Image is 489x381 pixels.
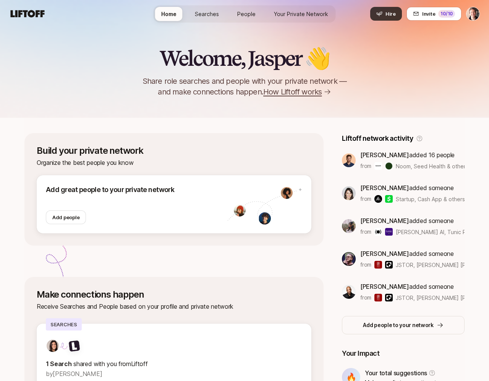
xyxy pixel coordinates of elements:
strong: 1 Search [46,360,71,368]
img: avatar-1.png [233,204,246,217]
span: People [237,10,256,18]
img: 832a1036_8329_4f08_ad06_6bd5cef615b5.jfif [342,285,356,299]
p: Searches [46,318,82,331]
p: added someone [360,249,465,259]
img: 7443b424_380f_46ee_91be_ae093b7e9b5a.jpg [342,186,356,200]
a: People [231,7,262,21]
span: Hire [385,10,396,18]
p: Build your private network [37,145,311,156]
img: Tunic Pay [385,228,393,236]
img: 71d7b91d_d7cb_43b4_a7ea_a9b2f2cc6e03.jpg [47,340,59,352]
a: Your Private Network [268,7,334,21]
img: Cash App [385,195,393,203]
a: Home [155,7,183,21]
a: Searches [189,7,225,21]
p: from [360,161,371,171]
img: Startup [374,195,382,203]
img: Liftoff [68,340,80,352]
span: [PERSON_NAME] [360,283,409,290]
img: Kleiner Perkins [385,294,393,301]
img: Jasper Story [466,7,479,20]
span: [PERSON_NAME] AI, Tunic Pay & others [396,228,465,236]
span: Invite [422,10,435,18]
p: Organize the best people you know [37,158,311,168]
p: Share role searches and people with your private network — and make connections happen. [130,76,359,97]
div: 10 /10 [438,10,455,18]
img: b9693bf8_78e1_4a4a_9570_b40954738491.jpg [342,252,356,266]
span: Searches [195,10,219,18]
img: Portia AI [374,228,382,236]
h2: Welcome, Jasper 👋 [159,47,330,70]
p: Liftoff network activity [342,133,413,144]
button: Jasper Story [466,7,480,21]
img: Noom [374,162,382,170]
span: Startup, Cash App & others [396,195,465,203]
p: Make connections happen [37,289,311,300]
button: Add people to your network [342,316,465,334]
span: JSTOR, [PERSON_NAME] [PERSON_NAME] & others [396,261,465,269]
p: Add great people to your private network [46,184,227,195]
p: added 16 people [360,150,465,160]
p: added someone [360,216,465,226]
span: [PERSON_NAME] [360,184,409,192]
p: Receive Searches and People based on your profile and private network [37,301,311,311]
span: Your Private Network [274,10,328,18]
span: shared with you from Liftoff [73,360,147,368]
p: from [360,260,371,269]
p: Your total suggestions [365,368,427,378]
span: [PERSON_NAME] [360,250,409,257]
p: from [360,227,371,236]
img: 5bed2b0a_e7df_4436_8690_b8ce18a108b4.jfif [342,153,356,167]
img: avatar-2.png [280,187,293,199]
p: from [360,194,371,204]
img: man-with-curly-hair.png [259,212,271,225]
span: [PERSON_NAME] [360,151,409,159]
a: How Liftoff works [263,86,331,97]
button: Add people [46,210,86,224]
p: by [PERSON_NAME] [46,369,302,379]
p: Add people to your network [363,321,434,330]
button: Hire [370,7,402,21]
span: [PERSON_NAME] [360,217,409,225]
p: added someone [360,282,465,291]
img: Seed Health [385,162,393,170]
span: Noom, Seed Health & others [396,162,465,170]
span: Home [161,10,176,18]
img: JSTOR [374,294,382,301]
img: 3f97a976_3792_4baf_b6b0_557933e89327.jpg [342,219,356,233]
span: How Liftoff works [263,86,322,97]
img: Kleiner Perkins [385,261,393,269]
img: JSTOR [374,261,382,269]
button: Invite10/10 [406,7,461,21]
p: added someone [360,183,465,193]
p: from [360,293,371,302]
p: Your Impact [342,348,465,359]
span: JSTOR, [PERSON_NAME] [PERSON_NAME] & others [396,294,465,302]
